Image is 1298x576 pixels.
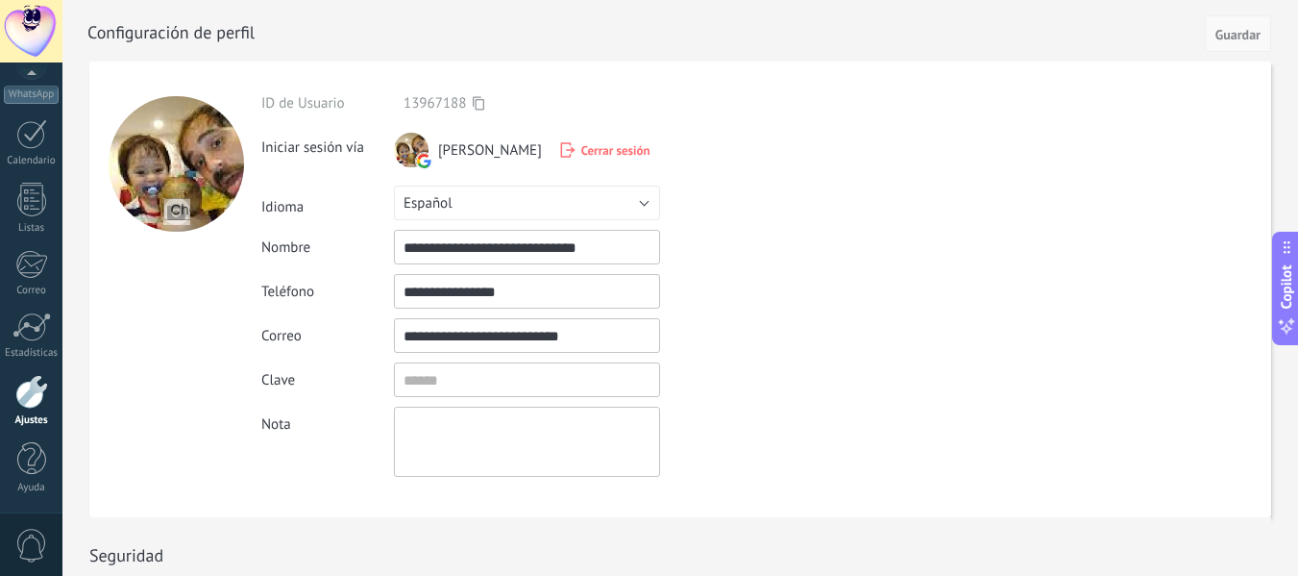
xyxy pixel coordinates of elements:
div: Correo [4,285,60,297]
button: Español [394,186,660,220]
div: Calendario [4,155,60,167]
div: Ayuda [4,482,60,494]
span: Cerrar sesión [581,142,650,159]
div: Correo [261,327,394,345]
div: Nota [261,407,394,434]
div: Nombre [261,238,394,257]
div: Idioma [261,190,394,216]
div: Teléfono [261,283,394,301]
span: Copilot [1277,264,1296,309]
button: Guardar [1205,15,1271,52]
div: Estadísticas [4,347,60,360]
h1: Seguridad [89,544,163,566]
div: Listas [4,222,60,235]
div: ID de Usuario [261,94,394,113]
div: WhatsApp [4,86,59,104]
div: Iniciar sesión vía [261,131,394,157]
span: [PERSON_NAME] [438,141,542,160]
span: Guardar [1215,28,1261,41]
div: Ajustes [4,414,60,427]
span: 13967188 [404,94,466,113]
div: Clave [261,371,394,389]
span: Español [404,194,453,213]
